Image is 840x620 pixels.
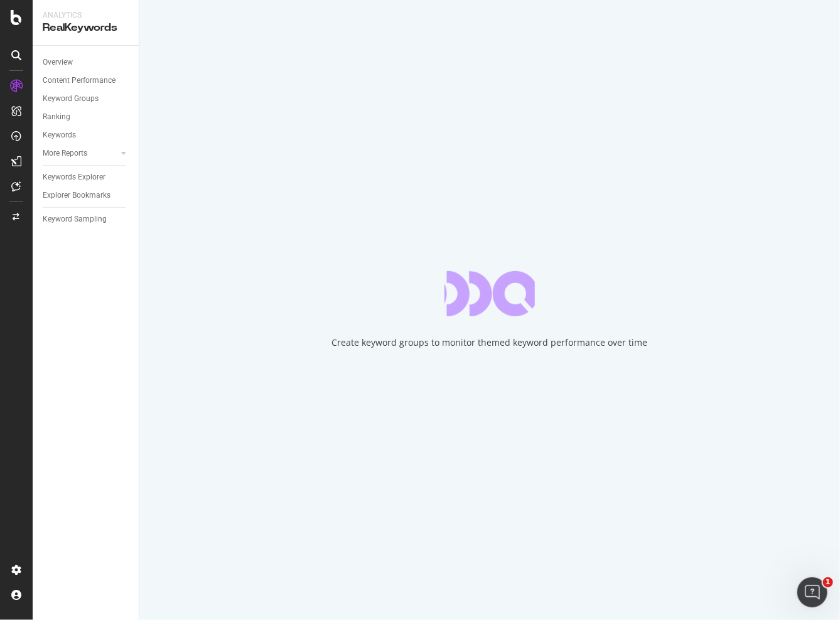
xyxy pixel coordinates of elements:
div: Overview [43,56,73,69]
div: Explorer Bookmarks [43,189,110,202]
a: Ranking [43,110,130,124]
a: Keyword Sampling [43,213,130,226]
div: Keywords Explorer [43,171,105,184]
div: Analytics [43,10,129,21]
a: Keywords Explorer [43,171,130,184]
div: animation [444,271,535,316]
div: Content Performance [43,74,116,87]
div: Keywords [43,129,76,142]
div: Keyword Groups [43,92,99,105]
a: Content Performance [43,74,130,87]
a: Keyword Groups [43,92,130,105]
div: More Reports [43,147,87,160]
a: Overview [43,56,130,69]
div: RealKeywords [43,21,129,35]
div: Keyword Sampling [43,213,107,226]
a: Keywords [43,129,130,142]
a: More Reports [43,147,117,160]
span: 1 [823,577,833,587]
div: Ranking [43,110,70,124]
div: Create keyword groups to monitor themed keyword performance over time [332,336,648,349]
a: Explorer Bookmarks [43,189,130,202]
iframe: Intercom live chat [797,577,827,607]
